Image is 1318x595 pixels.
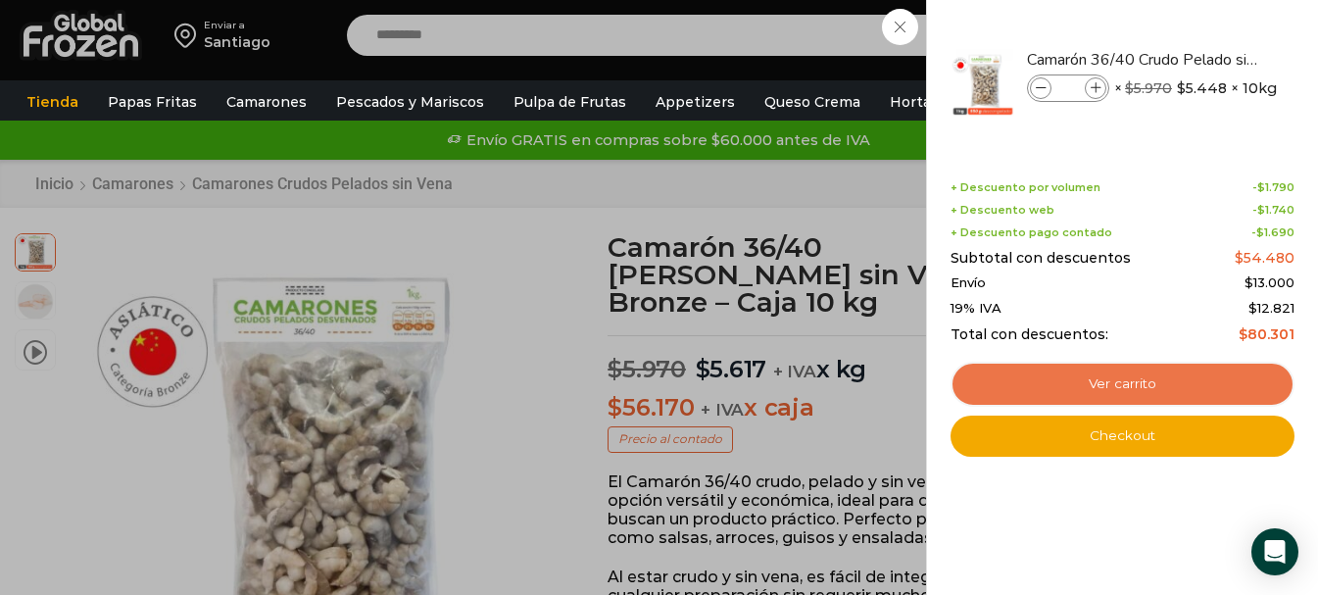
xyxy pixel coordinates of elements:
[504,83,636,121] a: Pulpa de Frutas
[1257,203,1294,217] bdi: 1.740
[1248,300,1294,316] span: 12.821
[1053,77,1083,99] input: Product quantity
[951,416,1294,457] a: Checkout
[1252,204,1294,217] span: -
[951,326,1108,343] span: Total con descuentos:
[1256,225,1264,239] span: $
[1125,79,1134,97] span: $
[646,83,745,121] a: Appetizers
[1256,225,1294,239] bdi: 1.690
[1239,325,1294,343] bdi: 80.301
[1125,79,1172,97] bdi: 5.970
[1235,249,1294,267] bdi: 54.480
[1114,74,1277,102] span: × × 10kg
[17,83,88,121] a: Tienda
[951,250,1131,267] span: Subtotal con descuentos
[1251,226,1294,239] span: -
[1257,203,1265,217] span: $
[98,83,207,121] a: Papas Fritas
[1235,249,1244,267] span: $
[1245,274,1294,290] bdi: 13.000
[951,181,1100,194] span: + Descuento por volumen
[1248,300,1257,316] span: $
[951,275,986,291] span: Envío
[1252,181,1294,194] span: -
[217,83,317,121] a: Camarones
[1245,274,1253,290] span: $
[755,83,870,121] a: Queso Crema
[951,204,1054,217] span: + Descuento web
[1251,528,1298,575] div: Open Intercom Messenger
[1027,49,1260,71] a: Camarón 36/40 Crudo Pelado sin Vena - Bronze - Caja 10 kg
[951,301,1001,317] span: 19% IVA
[880,83,972,121] a: Hortalizas
[951,362,1294,407] a: Ver carrito
[951,226,1112,239] span: + Descuento pago contado
[1257,180,1294,194] bdi: 1.790
[1257,180,1265,194] span: $
[1239,325,1247,343] span: $
[1177,78,1186,98] span: $
[1177,78,1227,98] bdi: 5.448
[326,83,494,121] a: Pescados y Mariscos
